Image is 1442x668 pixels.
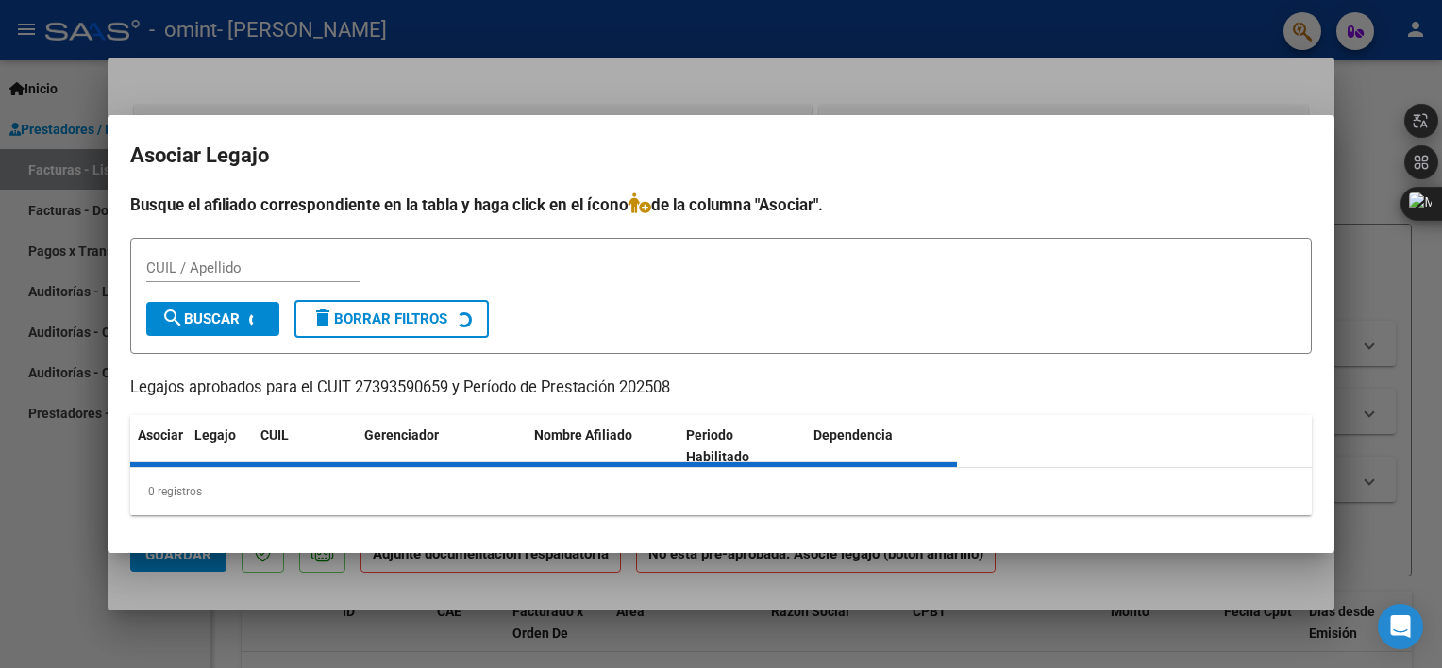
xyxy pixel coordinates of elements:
[311,310,447,327] span: Borrar Filtros
[161,307,184,329] mat-icon: search
[527,415,679,477] datatable-header-cell: Nombre Afiliado
[311,307,334,329] mat-icon: delete
[138,427,183,443] span: Asociar
[187,415,253,477] datatable-header-cell: Legajo
[130,415,187,477] datatable-header-cell: Asociar
[130,468,1312,515] div: 0 registros
[686,427,749,464] span: Periodo Habilitado
[260,427,289,443] span: CUIL
[161,310,240,327] span: Buscar
[534,427,632,443] span: Nombre Afiliado
[813,427,893,443] span: Dependencia
[1378,604,1423,649] div: Open Intercom Messenger
[679,415,806,477] datatable-header-cell: Periodo Habilitado
[194,427,236,443] span: Legajo
[364,427,439,443] span: Gerenciador
[130,376,1312,400] p: Legajos aprobados para el CUIT 27393590659 y Período de Prestación 202508
[146,302,279,336] button: Buscar
[130,192,1312,217] h4: Busque el afiliado correspondiente en la tabla y haga click en el ícono de la columna "Asociar".
[806,415,958,477] datatable-header-cell: Dependencia
[130,138,1312,174] h2: Asociar Legajo
[294,300,489,338] button: Borrar Filtros
[357,415,527,477] datatable-header-cell: Gerenciador
[253,415,357,477] datatable-header-cell: CUIL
